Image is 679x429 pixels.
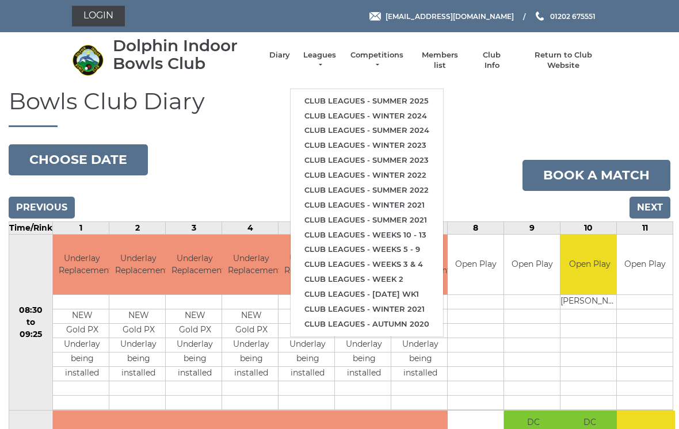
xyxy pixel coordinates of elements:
td: Underlay [109,338,167,353]
td: Open Play [560,235,619,295]
a: Club leagues - Weeks 10 - 13 [291,228,443,243]
a: Club Info [475,50,509,71]
td: Underlay [222,338,280,353]
a: Club leagues - Winter 2022 [291,168,443,183]
td: 11 [617,221,673,234]
td: [PERSON_NAME] [560,295,619,309]
td: 1 [53,221,109,234]
td: Gold PX [279,324,337,338]
td: Open Play [448,235,503,295]
td: being [109,353,167,367]
td: installed [53,367,111,381]
a: Club leagues - Weeks 5 - 9 [291,242,443,257]
td: installed [279,367,337,381]
td: 5 [279,221,335,234]
a: Leagues [302,50,338,71]
ul: Leagues [290,89,444,337]
td: 2 [109,221,166,234]
td: installed [109,367,167,381]
td: being [391,353,449,367]
td: Gold PX [109,324,167,338]
td: Open Play [504,235,560,295]
img: Dolphin Indoor Bowls Club [72,44,104,76]
a: Club leagues - Weeks 3 & 4 [291,257,443,272]
td: installed [391,367,449,381]
td: being [166,353,224,367]
td: Underlay [391,338,449,353]
div: Dolphin Indoor Bowls Club [113,37,258,72]
a: Members list [415,50,463,71]
td: 4 [222,221,279,234]
button: Choose date [9,144,148,175]
td: NEW [222,309,280,324]
td: Underlay [166,338,224,353]
td: Underlay Replacement [166,235,224,295]
td: Underlay Replacement [109,235,167,295]
a: Club leagues - Summer 2021 [291,213,443,228]
a: Club leagues - Autumn 2020 [291,317,443,332]
td: installed [222,367,280,381]
td: Underlay [279,338,337,353]
td: Underlay [335,338,393,353]
td: 9 [504,221,560,234]
td: 10 [560,221,617,234]
td: Gold PX [53,324,111,338]
td: being [279,353,337,367]
span: [EMAIL_ADDRESS][DOMAIN_NAME] [386,12,514,20]
h1: Bowls Club Diary [9,89,670,127]
a: Club leagues - Winter 2021 [291,198,443,213]
td: Underlay [53,338,111,353]
a: Competitions [349,50,405,71]
td: 8 [448,221,504,234]
a: Club leagues - Week 2 [291,272,443,287]
td: 08:30 to 09:25 [9,234,53,411]
td: installed [335,367,393,381]
a: Phone us 01202 675551 [534,11,596,22]
a: Club leagues - Summer 2023 [291,153,443,168]
td: NEW [109,309,167,324]
a: Club leagues - Summer 2024 [291,123,443,138]
a: Login [72,6,125,26]
td: NEW [279,309,337,324]
a: Club leagues - [DATE] wk1 [291,287,443,302]
td: Underlay Replacement [279,235,337,295]
td: Underlay Replacement [222,235,280,295]
a: Email [EMAIL_ADDRESS][DOMAIN_NAME] [369,11,514,22]
td: 3 [166,221,222,234]
a: Diary [269,50,290,60]
input: Previous [9,197,75,219]
img: Phone us [536,12,544,21]
td: installed [166,367,224,381]
td: NEW [166,309,224,324]
img: Email [369,12,381,21]
td: Open Play [617,235,673,295]
td: NEW [53,309,111,324]
td: being [53,353,111,367]
td: Underlay Replacement [53,235,111,295]
td: Time/Rink [9,221,53,234]
td: Gold PX [166,324,224,338]
a: Return to Club Website [520,50,607,71]
input: Next [630,197,670,219]
td: Gold PX [222,324,280,338]
a: Club leagues - Winter 2021 [291,302,443,317]
a: Club leagues - Summer 2025 [291,94,443,109]
td: being [335,353,393,367]
a: Club leagues - Winter 2024 [291,109,443,124]
span: 01202 675551 [550,12,596,20]
a: Club leagues - Winter 2023 [291,138,443,153]
td: being [222,353,280,367]
a: Book a match [522,160,670,191]
a: Club leagues - Summer 2022 [291,183,443,198]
